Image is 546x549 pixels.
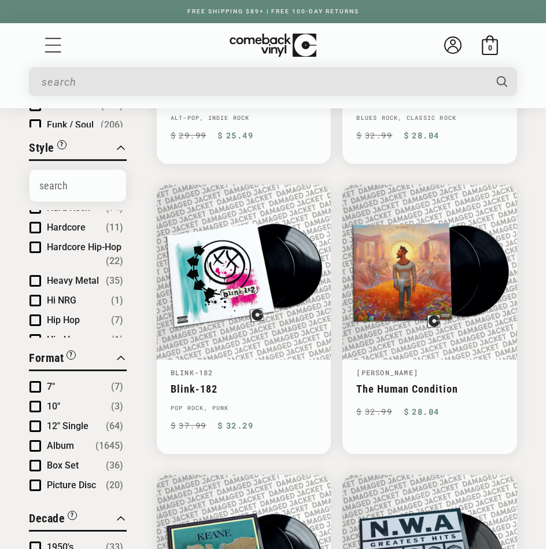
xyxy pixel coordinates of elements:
[171,368,213,377] a: Blink-182
[47,420,88,431] span: 12" Single
[29,510,77,530] button: Filter by Decade
[29,351,64,365] span: Format
[106,254,123,268] span: Number of products: (22)
[43,35,63,55] summary: Menu
[47,222,86,233] span: Hardcore
[106,419,123,433] span: Number of products: (64)
[47,202,90,213] span: Hard Rock
[47,295,76,306] span: Hi NRG
[488,43,492,52] span: 0
[111,313,123,327] span: Number of products: (7)
[356,383,503,395] a: The Human Condition
[29,139,67,159] button: Filter by Style
[47,460,79,471] span: Box Set
[42,70,485,94] input: When autocomplete results are available use up and down arrows to review and enter to select
[29,141,54,155] span: Style
[29,349,76,369] button: Filter by Format
[171,383,318,395] a: Blink-182
[47,275,99,286] span: Heavy Metal
[47,100,88,111] span: Electronic
[356,368,418,377] a: [PERSON_NAME]
[106,221,123,235] span: Number of products: (11)
[230,34,316,57] img: ComebackVinyl.com
[47,314,80,325] span: Hip Hop
[486,67,518,96] button: Search
[95,439,123,453] span: Number of products: (1645)
[106,459,123,473] span: Number of products: (36)
[111,333,123,347] span: Number of products: (1)
[47,440,74,451] span: Album
[111,400,123,413] span: Number of products: (3)
[47,381,55,392] span: 7"
[29,67,517,96] div: Search
[111,380,123,394] span: Number of products: (7)
[29,170,126,202] input: Search Options
[106,274,123,288] span: Number of products: (35)
[101,118,123,132] span: Number of products: (206)
[47,401,60,412] span: 10"
[29,511,65,525] span: Decade
[47,241,121,252] span: Hardcore Hip-Hop
[47,334,90,345] span: Hip-House
[47,119,94,130] span: Funk / Soul
[111,294,123,308] span: Number of products: (1)
[106,478,123,492] span: Number of products: (20)
[176,8,371,14] a: FREE SHIPPING $89+ | FREE 100-DAY RETURNS
[47,480,96,491] span: Picture Disc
